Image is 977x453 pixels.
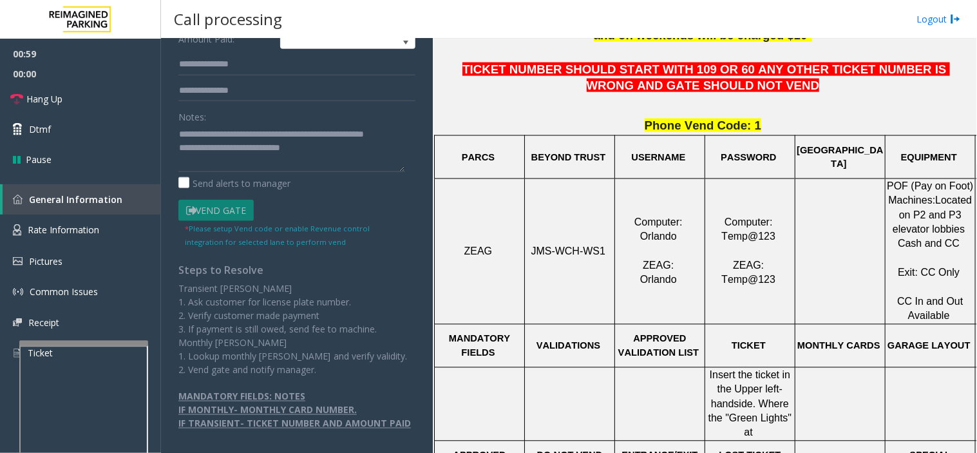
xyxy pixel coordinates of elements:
span: PASSWORD [721,152,776,162]
span: Computer: [634,217,683,228]
span: BEYOND TRUST [531,152,606,162]
span: Hang Up [26,92,62,106]
span: Phone Vend Code: 1 [645,119,761,132]
span: Receipt [28,316,59,329]
span: side. Where the "Green Lights" at [708,399,795,439]
button: Vend Gate [178,200,254,222]
u: MANDATORY FIELDS: NOTES [178,390,305,403]
span: Located [935,195,972,206]
span: Rate Information [28,224,99,236]
img: 'icon' [13,224,21,236]
img: 'icon' [13,257,23,265]
span: TICKET NUMBER SHOULD START WITH 109 OR 60 ANY OTHER TICKET NUMBER IS WRONG AND GATE SHOULD NOT VEND [462,63,950,92]
small: Please setup Vend code or enable Revenue control integration for selected lane to perform vend [185,224,370,247]
span: Decrease value [397,39,415,49]
span: ZEAG: [733,260,764,271]
span: Pictures [29,255,62,267]
span: Pause [26,153,52,166]
span: MANDATORY FIELDS [449,334,513,358]
span: VALIDATIONS [536,341,600,351]
span: [GEOGRAPHIC_DATA] [797,145,883,169]
img: 'icon' [13,318,22,327]
p: Transient [PERSON_NAME] 1. Ask customer for license plate number. 2. Verify customer made payment... [178,282,415,376]
label: Notes: [178,106,206,124]
span: Temp@123 [721,275,775,285]
img: 'icon' [13,195,23,204]
img: logout [951,12,961,26]
a: General Information [3,184,161,215]
span: on P2 and P3 elevator lobbies [893,210,965,235]
span: JMS-WCH-WS1 [531,246,606,257]
span: Insert the ticket in the Upper left-hand [710,370,793,410]
span: ZEAG: [643,260,674,271]
span: Exit: CC Only [898,267,960,278]
span: EQUIPMENT [901,152,957,162]
a: Logout [917,12,961,26]
label: Amount Paid: [175,28,277,50]
span: CC In and Out Available [897,296,966,322]
span: PARCS [462,152,495,162]
label: Send alerts to manager [178,177,290,190]
span: APPROVED VALIDATION LIST [618,334,699,358]
img: 'icon' [13,347,21,359]
span: ZEAG [464,246,492,257]
span: Orlando [640,275,677,285]
img: 'icon' [13,287,23,297]
span: Cash and CC [898,238,960,249]
span: USERNAME [632,152,686,162]
span: MONTHLY CARDS [797,341,880,351]
span: GARAGE LAYOUT [887,341,971,351]
span: General Information [29,193,122,206]
span: TICKET [732,341,766,351]
span: Dtmf [29,122,51,136]
span: Computer: [725,217,773,228]
h3: Call processing [167,3,289,35]
span: POF (Pay on Foot) Machines: [887,181,976,206]
h4: Steps to Resolve [178,264,415,276]
span: Temp@123 [721,231,775,242]
span: Orlando [640,231,677,242]
u: IF MONTHLY- MONTHLY CARD NUMBER. [178,404,357,416]
u: IF TRANSIENT- TICKET NUMBER AND AMOUNT PAID [178,418,411,430]
span: Common Issues [30,285,98,298]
